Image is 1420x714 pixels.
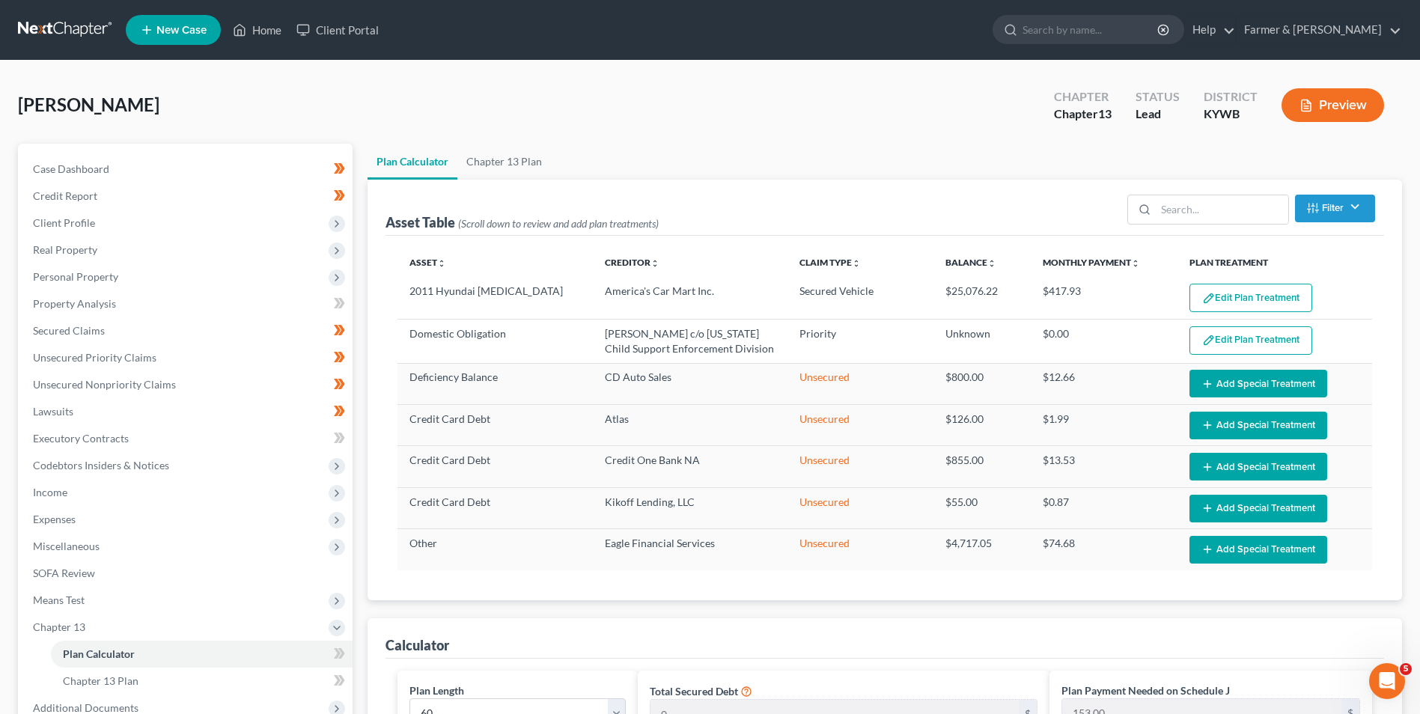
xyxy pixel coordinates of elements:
[1204,106,1258,123] div: KYWB
[33,459,169,472] span: Codebtors Insiders & Notices
[1189,453,1327,480] button: Add Special Treatment
[787,320,933,363] td: Priority
[987,259,996,268] i: unfold_more
[1237,16,1401,43] a: Farmer & [PERSON_NAME]
[1189,536,1327,564] button: Add Special Treatment
[787,405,933,446] td: Unsecured
[1136,88,1180,106] div: Status
[33,324,105,337] span: Secured Claims
[1031,487,1177,528] td: $0.87
[1054,106,1112,123] div: Chapter
[1369,663,1405,699] iframe: Intercom live chat
[1185,16,1235,43] a: Help
[397,487,592,528] td: Credit Card Debt
[21,156,353,183] a: Case Dashboard
[33,701,138,714] span: Additional Documents
[33,162,109,175] span: Case Dashboard
[1061,683,1230,698] label: Plan Payment Needed on Schedule J
[1031,363,1177,404] td: $12.66
[1136,106,1180,123] div: Lead
[593,529,787,570] td: Eagle Financial Services
[945,257,996,268] a: Balanceunfold_more
[1204,88,1258,106] div: District
[33,297,116,310] span: Property Analysis
[51,668,353,695] a: Chapter 13 Plan
[1023,16,1160,43] input: Search by name...
[33,594,85,606] span: Means Test
[458,217,659,230] span: (Scroll down to review and add plan treatments)
[33,620,85,633] span: Chapter 13
[605,257,659,268] a: Creditorunfold_more
[397,446,592,487] td: Credit Card Debt
[1189,284,1312,312] button: Edit Plan Treatment
[33,567,95,579] span: SOFA Review
[156,25,207,36] span: New Case
[787,278,933,320] td: Secured Vehicle
[933,405,1031,446] td: $126.00
[799,257,861,268] a: Claim Typeunfold_more
[33,432,129,445] span: Executory Contracts
[1031,278,1177,320] td: $417.93
[397,363,592,404] td: Deficiency Balance
[1031,320,1177,363] td: $0.00
[437,259,446,268] i: unfold_more
[650,259,659,268] i: unfold_more
[933,529,1031,570] td: $4,717.05
[289,16,386,43] a: Client Portal
[21,183,353,210] a: Credit Report
[787,529,933,570] td: Unsecured
[787,487,933,528] td: Unsecured
[933,320,1031,363] td: Unknown
[1189,412,1327,439] button: Add Special Treatment
[1400,663,1412,675] span: 5
[33,189,97,202] span: Credit Report
[397,405,592,446] td: Credit Card Debt
[409,257,446,268] a: Assetunfold_more
[21,290,353,317] a: Property Analysis
[397,278,592,320] td: 2011 Hyundai [MEDICAL_DATA]
[1177,248,1372,278] th: Plan Treatment
[368,144,457,180] a: Plan Calculator
[33,351,156,364] span: Unsecured Priority Claims
[787,363,933,404] td: Unsecured
[593,278,787,320] td: America's Car Mart Inc.
[1295,195,1375,222] button: Filter
[63,647,135,660] span: Plan Calculator
[21,425,353,452] a: Executory Contracts
[386,213,659,231] div: Asset Table
[397,320,592,363] td: Domestic Obligation
[650,683,738,699] label: Total Secured Debt
[21,560,353,587] a: SOFA Review
[225,16,289,43] a: Home
[787,446,933,487] td: Unsecured
[1189,370,1327,397] button: Add Special Treatment
[1282,88,1384,122] button: Preview
[1189,326,1312,355] button: Edit Plan Treatment
[852,259,861,268] i: unfold_more
[33,270,118,283] span: Personal Property
[63,674,138,687] span: Chapter 13 Plan
[33,243,97,256] span: Real Property
[933,487,1031,528] td: $55.00
[1098,106,1112,120] span: 13
[33,378,176,391] span: Unsecured Nonpriority Claims
[933,446,1031,487] td: $855.00
[1202,334,1215,347] img: edit-pencil-c1479a1de80d8dea1e2430c2f745a3c6a07e9d7aa2eeffe225670001d78357a8.svg
[1189,495,1327,522] button: Add Special Treatment
[33,216,95,229] span: Client Profile
[409,683,464,698] label: Plan Length
[593,446,787,487] td: Credit One Bank NA
[33,486,67,498] span: Income
[386,636,449,654] div: Calculator
[1202,292,1215,305] img: edit-pencil-c1479a1de80d8dea1e2430c2f745a3c6a07e9d7aa2eeffe225670001d78357a8.svg
[1031,446,1177,487] td: $13.53
[593,363,787,404] td: CD Auto Sales
[933,278,1031,320] td: $25,076.22
[33,513,76,525] span: Expenses
[21,398,353,425] a: Lawsuits
[51,641,353,668] a: Plan Calculator
[1031,529,1177,570] td: $74.68
[1043,257,1140,268] a: Monthly Paymentunfold_more
[397,529,592,570] td: Other
[457,144,551,180] a: Chapter 13 Plan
